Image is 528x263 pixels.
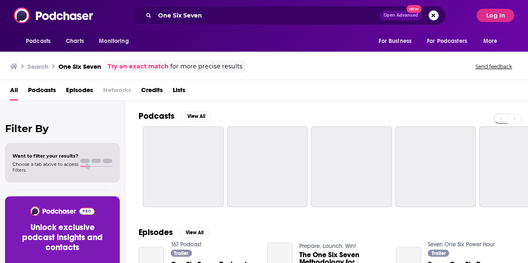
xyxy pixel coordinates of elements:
a: Credits [141,83,163,100]
a: PodcastsView All [139,111,211,121]
img: Podchaser - Follow, Share and Rate Podcasts [30,206,95,216]
button: View All [181,111,211,121]
h3: One Six Seven [58,63,101,70]
span: Choose a tab above to access filters. [13,161,78,173]
span: Trailer [174,251,188,256]
span: For Podcasters [427,35,467,47]
span: Want to filter your results? [13,153,78,159]
span: Charts [66,35,84,47]
a: Podcasts [28,83,56,100]
button: open menu [93,33,139,49]
img: Podchaser - Follow, Share and Rate Podcasts [14,8,94,23]
button: Send feedback [473,63,515,70]
span: Podcasts [26,35,51,47]
a: EpisodesView All [139,227,210,238]
a: Try an exact match [108,62,169,71]
input: Search podcasts, credits, & more... [155,9,380,22]
span: New [407,5,422,13]
span: For Business [379,35,412,47]
h2: Episodes [139,227,173,238]
span: Networks [103,83,131,100]
a: Lists [173,83,185,100]
span: for more precise results [170,62,243,71]
button: open menu [477,33,508,49]
span: Open Advanced [384,13,418,18]
button: Open AdvancedNew [380,10,422,20]
h2: Podcasts [139,111,174,121]
h2: Filter By [5,123,120,135]
div: Search podcasts, credits, & more... [132,6,446,25]
span: Monitoring [99,35,129,47]
h3: Search [28,63,48,70]
button: open menu [422,33,479,49]
span: More [483,35,498,47]
h3: Unlock exclusive podcast insights and contacts [15,223,110,253]
a: 167 Podcast [171,241,202,248]
a: Prepare. Launch. Win! [299,243,356,250]
button: open menu [20,33,61,49]
a: Episodes [66,83,93,100]
button: View All [179,228,210,238]
a: Seven One Six Power Hour [428,241,495,248]
button: Log In [477,9,514,22]
a: Charts [61,33,89,49]
a: All [10,83,18,100]
button: open menu [373,33,422,49]
span: Trailer [432,251,446,256]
